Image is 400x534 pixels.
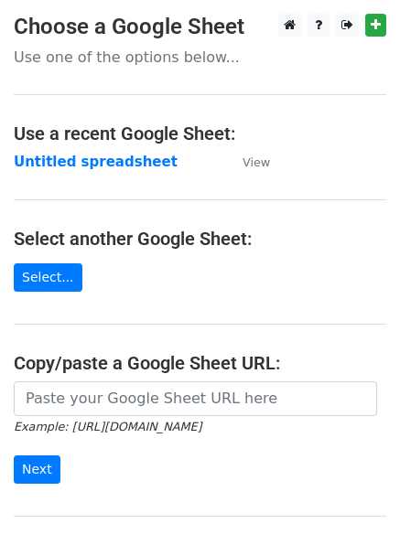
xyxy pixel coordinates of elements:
[14,420,201,433] small: Example: [URL][DOMAIN_NAME]
[14,263,82,292] a: Select...
[14,381,377,416] input: Paste your Google Sheet URL here
[14,48,386,67] p: Use one of the options below...
[243,155,270,169] small: View
[14,455,60,484] input: Next
[14,123,386,144] h4: Use a recent Google Sheet:
[14,14,386,40] h3: Choose a Google Sheet
[224,154,270,170] a: View
[14,352,386,374] h4: Copy/paste a Google Sheet URL:
[14,154,178,170] a: Untitled spreadsheet
[14,228,386,250] h4: Select another Google Sheet:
